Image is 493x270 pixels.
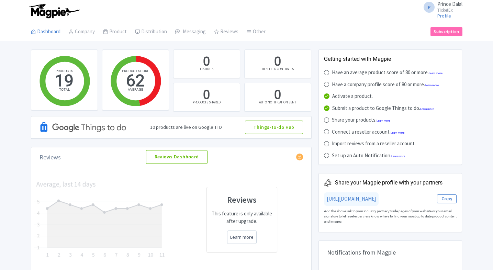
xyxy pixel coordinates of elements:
span: P [424,2,435,13]
a: 0 AUTO NOTIFICATION SENT [244,83,311,112]
div: 0 [203,53,210,70]
a: Messaging [175,22,206,42]
div: Getting started with Magpie [324,55,457,63]
div: LISTINGS [200,66,213,71]
div: Connect a reseller account. [332,128,404,136]
a: Distribution [135,22,167,42]
div: Reviews [40,153,61,162]
div: Import reviews from a reseller account. [332,140,416,148]
a: Things-to-do Hub [245,121,303,134]
a: P Prince Dalal TicketEx [419,1,462,12]
div: RESELLER CONTRACTS [262,66,294,71]
a: Learn more [420,108,434,111]
a: Company [69,22,95,42]
div: Share your products. [332,116,390,124]
a: [URL][DOMAIN_NAME] [327,195,376,202]
img: logo-ab69f6fb50320c5b225c76a69d11143b.png [27,3,81,19]
img: Google TTD [40,113,127,142]
button: Copy [437,194,457,203]
a: Profile [437,13,451,19]
div: 10 products are live on Google TTD [150,124,222,131]
div: Have an average product score of 80 or more. [332,69,442,77]
a: Reviews [214,22,238,42]
div: Notifications from Magpie [319,241,462,264]
a: Learn more [391,155,405,158]
small: TicketEx [437,8,462,12]
div: AUTO NOTIFICATION SENT [259,100,296,105]
a: Subscription [430,27,462,36]
a: Learn more [377,119,390,122]
div: Add the above link to your industry partner / trade pages of your website or your email signature... [324,206,457,227]
a: Learn more [391,131,404,134]
div: 0 [274,87,281,104]
a: Product [103,22,127,42]
a: 0 PRODUCTS SHARED [173,83,240,112]
div: Set up an Auto Notification. [332,152,405,160]
div: Have a company profile score of 80 or more. [332,81,439,89]
a: Learn more [429,72,442,75]
h3: Reviews [211,195,273,204]
a: 0 RESELLER CONTRACTS [244,49,311,78]
a: Other [247,22,266,42]
div: Activate a product. [332,92,373,100]
a: 0 LISTINGS [173,49,240,78]
a: Learn more [425,84,439,87]
a: Dashboard [31,22,60,42]
div: PRODUCTS SHARED [193,100,221,105]
a: Learn more [230,234,254,241]
div: 0 [274,53,281,70]
div: Submit a product to Google Things to do. [332,104,434,112]
div: 0 [203,87,210,104]
div: Share your Magpie profile with your partners [335,179,442,187]
span: Prince Dalal [437,1,462,7]
p: This feature is only available after upgrade. [211,210,273,225]
a: Reviews Dashboard [146,150,208,164]
img: chart-62242baa53ac9495a133cd79f73327f1.png [34,180,167,259]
